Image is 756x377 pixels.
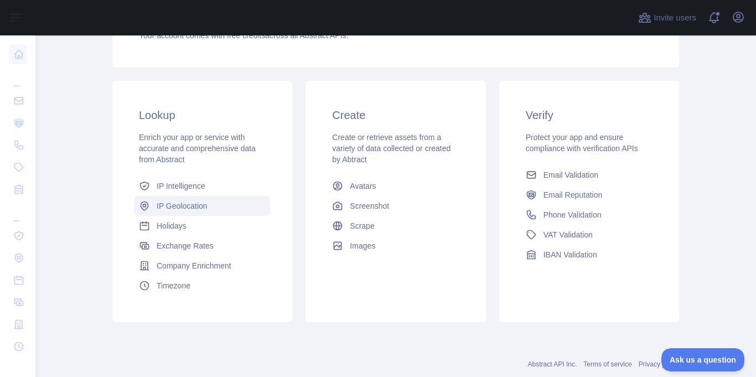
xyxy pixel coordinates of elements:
[134,276,270,296] a: Timezone
[9,202,27,224] div: ...
[543,209,602,220] span: Phone Validation
[332,133,451,164] span: Create or retrieve assets from a variety of data collected or created by Abtract
[350,180,376,192] span: Avatars
[139,133,256,164] span: Enrich your app or service with accurate and comprehensive data from Abstract
[521,165,657,185] a: Email Validation
[134,216,270,236] a: Holidays
[526,133,638,153] span: Protect your app and ensure compliance with verification APIs
[654,12,696,24] span: Invite users
[521,225,657,245] a: VAT Validation
[521,185,657,205] a: Email Reputation
[639,360,679,368] a: Privacy policy
[332,107,459,123] h3: Create
[661,348,745,371] iframe: Toggle Customer Support
[139,107,266,123] h3: Lookup
[521,245,657,265] a: IBAN Validation
[157,200,208,211] span: IP Geolocation
[328,216,463,236] a: Scrape
[134,256,270,276] a: Company Enrichment
[227,31,265,40] span: free credits
[328,176,463,196] a: Avatars
[526,107,653,123] h3: Verify
[328,196,463,216] a: Screenshot
[139,31,348,40] span: Your account comes with across all Abstract APIs.
[157,180,205,192] span: IP Intelligence
[543,189,603,200] span: Email Reputation
[543,169,598,180] span: Email Validation
[134,236,270,256] a: Exchange Rates
[543,249,597,260] span: IBAN Validation
[157,280,190,291] span: Timezone
[328,236,463,256] a: Images
[134,196,270,216] a: IP Geolocation
[157,260,231,271] span: Company Enrichment
[543,229,593,240] span: VAT Validation
[350,200,389,211] span: Screenshot
[157,220,187,231] span: Holidays
[157,240,214,251] span: Exchange Rates
[350,240,375,251] span: Images
[521,205,657,225] a: Phone Validation
[636,9,698,27] button: Invite users
[134,176,270,196] a: IP Intelligence
[350,220,374,231] span: Scrape
[9,66,27,89] div: ...
[583,360,631,368] a: Terms of service
[528,360,577,368] a: Abstract API Inc.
